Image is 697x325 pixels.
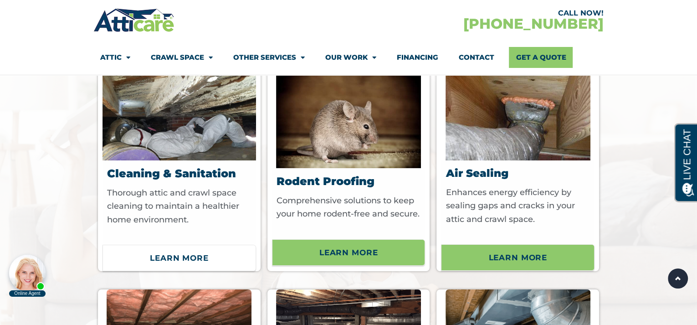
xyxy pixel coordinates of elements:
[348,10,604,17] div: CALL NOW!
[277,194,423,235] p: Comprehensive solutions to keep your home rodent-free and secure.
[319,245,378,260] span: Learn More
[102,72,256,160] img: crawl space insulation installation in san leandro, california
[100,47,597,68] nav: Menu
[446,168,592,179] h3: Air Sealing
[277,175,423,187] h3: Rodent Proofing
[22,7,73,19] span: Opens a chat window
[459,47,494,68] a: Contact
[446,186,592,240] p: Enhances energy efficiency by sealing gaps and cracks in your attic and crawl space.
[233,47,305,68] a: Other Services
[5,229,150,298] iframe: Chat Invitation
[509,47,573,68] a: Get A Quote
[102,245,256,271] a: Learn More
[276,72,421,168] img: Rodent diseases
[325,47,376,68] a: Our Work
[488,250,547,265] span: Learn More
[441,244,594,271] a: Learn More
[150,250,209,266] span: Learn More
[272,239,425,266] a: Learn More
[100,47,130,68] a: Attic
[151,47,213,68] a: Crawl Space
[397,47,438,68] a: Financing
[107,186,254,240] p: Thorough attic and crawl space cleaning to maintain a healthier home environment.
[107,168,254,180] h3: Cleaning & Sanitation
